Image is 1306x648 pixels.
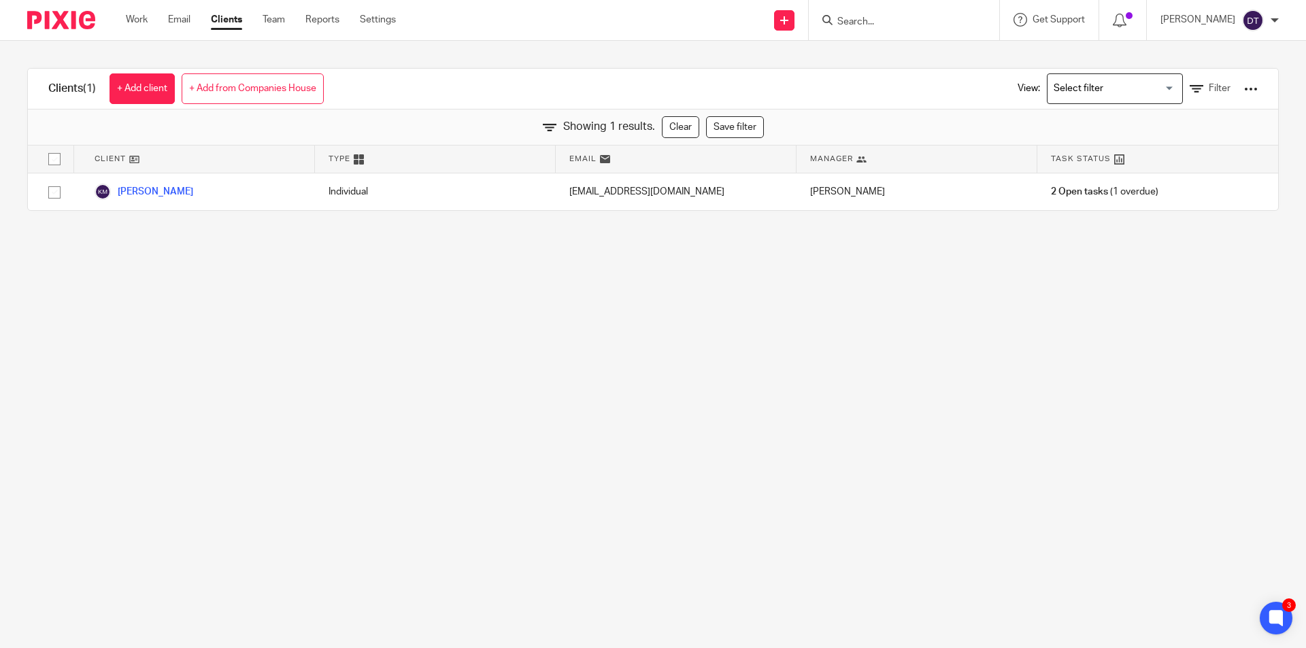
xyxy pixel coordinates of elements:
[360,13,396,27] a: Settings
[556,173,797,210] div: [EMAIL_ADDRESS][DOMAIN_NAME]
[563,119,655,135] span: Showing 1 results.
[305,13,339,27] a: Reports
[1160,13,1235,27] p: [PERSON_NAME]
[662,116,699,138] a: Clear
[315,173,556,210] div: Individual
[27,11,95,29] img: Pixie
[706,116,764,138] a: Save filter
[1049,77,1175,101] input: Search for option
[41,146,67,172] input: Select all
[797,173,1037,210] div: [PERSON_NAME]
[329,153,350,165] span: Type
[997,69,1258,109] div: View:
[569,153,597,165] span: Email
[1242,10,1264,31] img: svg%3E
[1282,598,1296,612] div: 3
[95,184,193,200] a: [PERSON_NAME]
[211,13,242,27] a: Clients
[48,82,96,96] h1: Clients
[1051,153,1111,165] span: Task Status
[836,16,958,29] input: Search
[1033,15,1085,24] span: Get Support
[110,73,175,104] a: + Add client
[1209,84,1230,93] span: Filter
[182,73,324,104] a: + Add from Companies House
[1047,73,1183,104] div: Search for option
[95,153,126,165] span: Client
[810,153,853,165] span: Manager
[263,13,285,27] a: Team
[83,83,96,94] span: (1)
[126,13,148,27] a: Work
[168,13,190,27] a: Email
[95,184,111,200] img: svg%3E
[1051,185,1158,199] span: (1 overdue)
[1051,185,1108,199] span: 2 Open tasks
